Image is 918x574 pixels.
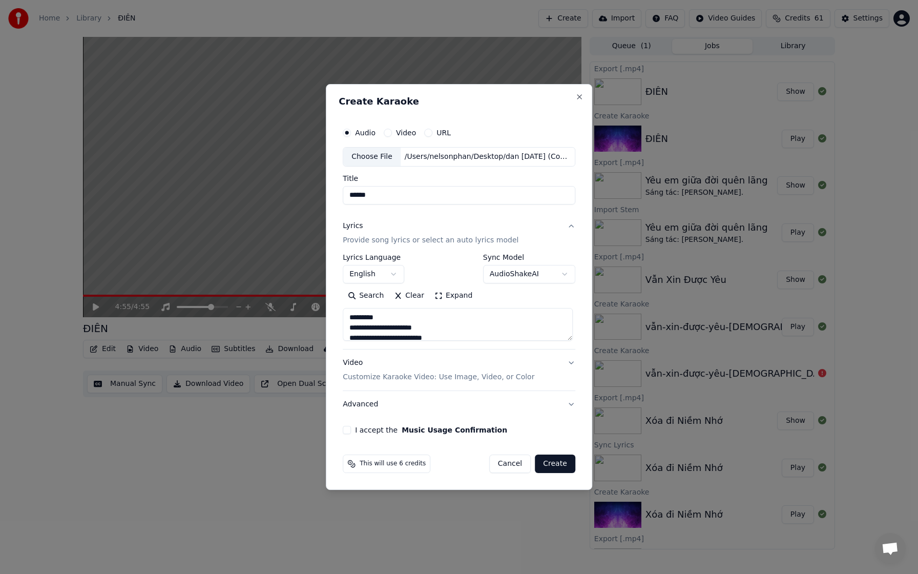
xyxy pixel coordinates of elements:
label: URL [436,129,451,136]
button: Search [343,288,389,304]
label: Title [343,175,575,182]
span: This will use 6 credits [360,460,426,468]
h2: Create Karaoke [339,97,579,106]
button: Expand [429,288,477,304]
div: Video [343,358,534,382]
button: Create [535,455,575,473]
div: Lyrics [343,221,363,231]
label: Video [396,129,416,136]
div: Choose File [343,148,401,166]
label: Audio [355,129,375,136]
label: I accept the [355,426,507,434]
label: Lyrics Language [343,254,404,261]
button: I accept the [402,426,507,434]
button: Clear [389,288,429,304]
div: LyricsProvide song lyrics or select an auto lyrics model [343,254,575,349]
p: Provide song lyrics or select an auto lyrics model [343,235,518,245]
button: VideoCustomize Karaoke Video: Use Image, Video, or Color [343,350,575,391]
label: Sync Model [483,254,575,261]
button: LyricsProvide song lyrics or select an auto lyrics model [343,213,575,254]
p: Customize Karaoke Video: Use Image, Video, or Color [343,372,534,382]
div: /Users/nelsonphan/Desktop/dan [DATE] (Cover) (Cover).wav [401,152,575,162]
button: Cancel [489,455,531,473]
button: Advanced [343,391,575,418]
